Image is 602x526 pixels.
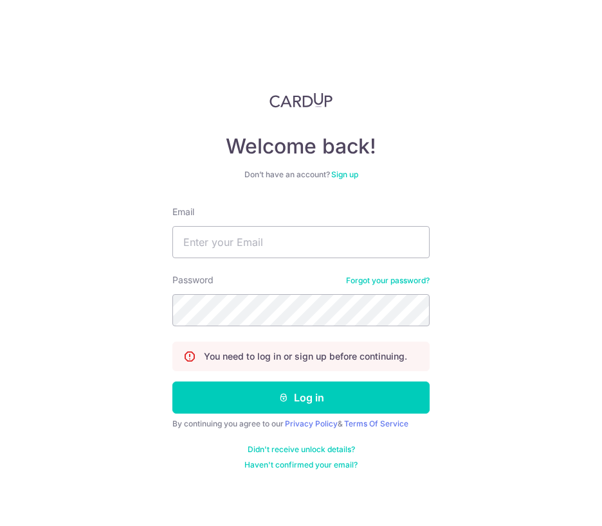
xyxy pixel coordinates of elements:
a: Haven't confirmed your email? [244,460,358,470]
input: Enter your Email [172,226,430,258]
label: Email [172,206,194,218]
button: Log in [172,381,430,414]
a: Terms Of Service [344,419,408,428]
a: Forgot your password? [346,276,430,286]
label: Password [172,274,214,286]
div: Don’t have an account? [172,170,430,180]
a: Privacy Policy [285,419,338,428]
a: Didn't receive unlock details? [248,444,355,455]
a: Sign up [331,170,358,179]
div: By continuing you agree to our & [172,419,430,429]
p: You need to log in or sign up before continuing. [204,350,407,363]
img: CardUp Logo [269,92,333,108]
h4: Welcome back! [172,134,430,159]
